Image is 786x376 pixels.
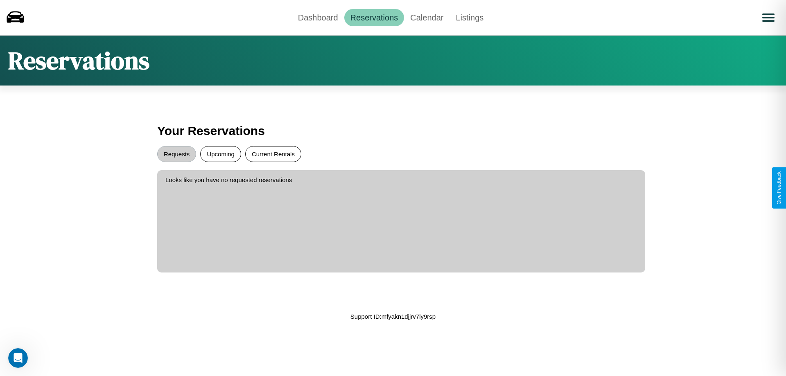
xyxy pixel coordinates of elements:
[404,9,449,26] a: Calendar
[449,9,490,26] a: Listings
[344,9,404,26] a: Reservations
[200,146,241,162] button: Upcoming
[350,311,436,322] p: Support ID: mfyakn1djjrv7iy9rsp
[757,6,780,29] button: Open menu
[776,171,782,205] div: Give Feedback
[157,146,196,162] button: Requests
[8,348,28,368] iframe: Intercom live chat
[165,174,637,185] p: Looks like you have no requested reservations
[157,120,629,142] h3: Your Reservations
[292,9,344,26] a: Dashboard
[8,44,149,77] h1: Reservations
[245,146,301,162] button: Current Rentals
